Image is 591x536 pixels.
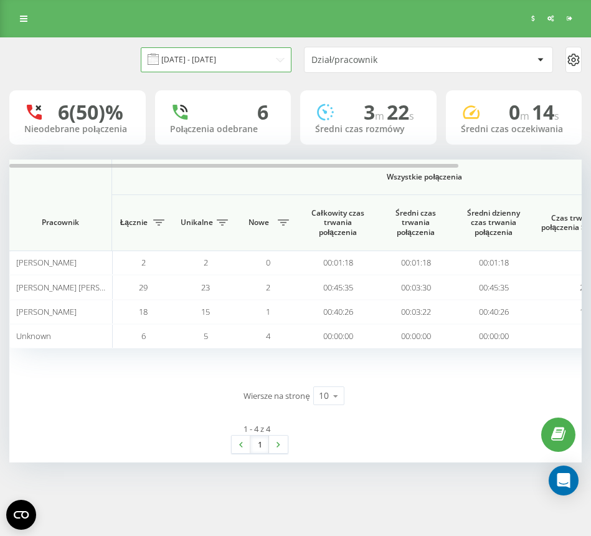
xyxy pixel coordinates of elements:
span: Unikalne [181,218,213,227]
span: 6 [141,330,146,342]
span: 18 [139,306,148,317]
span: 29 [139,282,148,293]
span: 2 [204,257,208,268]
a: 1 [250,436,269,453]
button: Open CMP widget [6,500,36,530]
span: m [375,109,387,123]
span: 22 [387,98,414,125]
span: Średni dzienny czas trwania połączenia [464,208,523,237]
div: Open Intercom Messenger [549,466,579,495]
span: 2 [266,282,270,293]
span: s [409,109,414,123]
td: 00:01:18 [299,251,377,275]
td: 00:01:18 [377,251,455,275]
div: Średni czas oczekiwania [461,124,567,135]
span: Wiersze na stronę [243,390,310,402]
div: 6 (50)% [58,100,123,124]
span: 29 [580,282,589,293]
span: 14 [532,98,559,125]
td: 00:01:18 [455,251,532,275]
span: 4 [266,330,270,342]
div: 10 [319,390,329,402]
span: 1 [266,306,270,317]
span: Pracownik [20,218,101,227]
span: 5 [204,330,208,342]
div: Nieodebrane połączenia [24,124,131,135]
td: 00:03:30 [377,275,455,299]
span: 15 [201,306,210,317]
span: [PERSON_NAME] [16,257,77,268]
div: Dział/pracownik [311,55,460,65]
td: 00:45:35 [455,275,532,299]
span: Nowe [243,218,274,227]
span: m [520,109,532,123]
td: 00:00:00 [455,324,532,348]
span: 18 [580,306,589,317]
span: 23 [201,282,210,293]
span: Łącznie [118,218,149,227]
div: Połączenia odebrane [170,124,277,135]
span: 0 [509,98,532,125]
td: 00:03:22 [377,300,455,324]
span: 2 [141,257,146,268]
div: 6 [257,100,268,124]
td: 00:00:00 [299,324,377,348]
span: Całkowity czas trwania połączenia [308,208,367,237]
span: 0 [266,257,270,268]
span: [PERSON_NAME] [PERSON_NAME] [16,282,139,293]
td: 00:40:26 [299,300,377,324]
td: 00:40:26 [455,300,532,324]
span: s [554,109,559,123]
td: 00:45:35 [299,275,377,299]
div: Średni czas rozmówy [315,124,422,135]
span: 3 [364,98,387,125]
td: 00:00:00 [377,324,455,348]
div: 1 - 4 z 4 [243,423,270,435]
span: [PERSON_NAME] [16,306,77,317]
span: Średni czas trwania połączenia [386,208,445,237]
span: Unknown [16,330,51,342]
